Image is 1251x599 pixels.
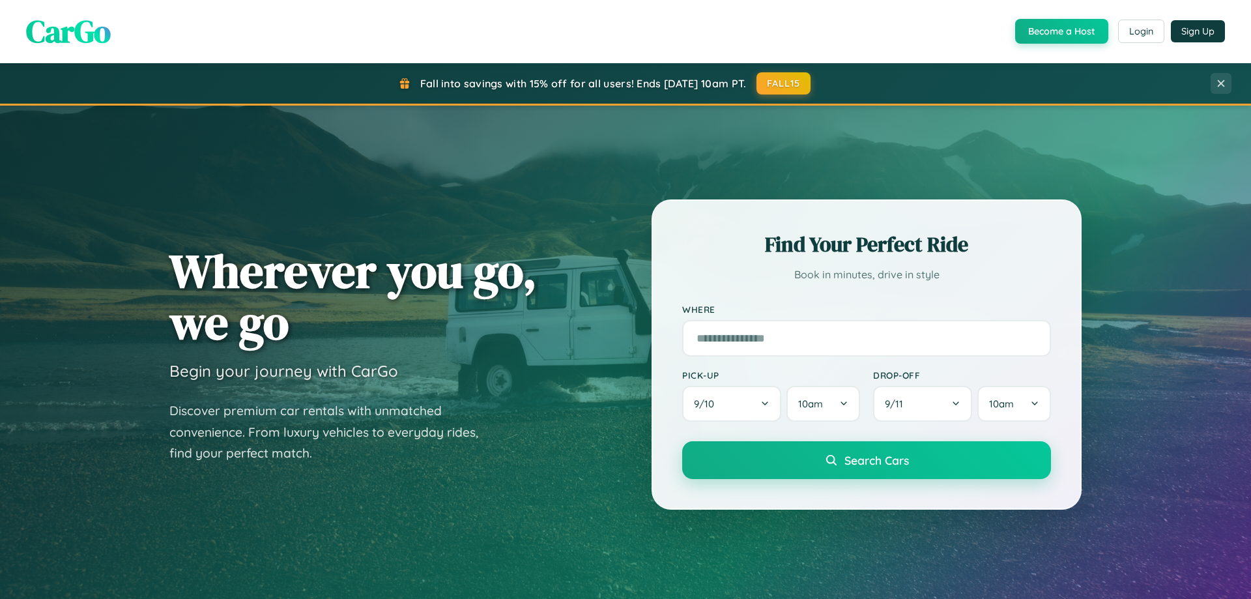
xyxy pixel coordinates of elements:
[844,453,909,467] span: Search Cars
[756,72,811,95] button: FALL15
[786,386,860,422] button: 10am
[977,386,1051,422] button: 10am
[798,398,823,410] span: 10am
[885,398,910,410] span: 9 / 11
[169,400,495,464] p: Discover premium car rentals with unmatched convenience. From luxury vehicles to everyday rides, ...
[26,10,111,53] span: CarGo
[873,370,1051,381] label: Drop-off
[169,361,398,381] h3: Begin your journey with CarGo
[989,398,1014,410] span: 10am
[1171,20,1225,42] button: Sign Up
[682,304,1051,315] label: Where
[682,230,1051,259] h2: Find Your Perfect Ride
[1118,20,1164,43] button: Login
[682,441,1051,479] button: Search Cars
[873,386,972,422] button: 9/11
[682,386,781,422] button: 9/10
[169,245,537,348] h1: Wherever you go, we go
[682,370,860,381] label: Pick-up
[420,77,747,90] span: Fall into savings with 15% off for all users! Ends [DATE] 10am PT.
[694,398,721,410] span: 9 / 10
[682,265,1051,284] p: Book in minutes, drive in style
[1015,19,1108,44] button: Become a Host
